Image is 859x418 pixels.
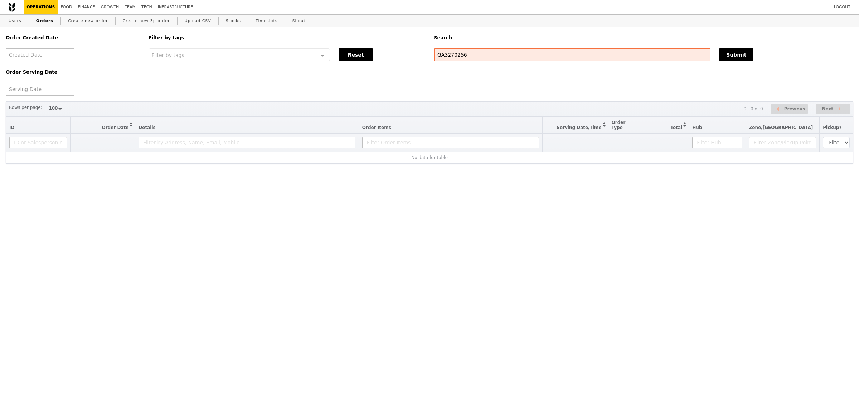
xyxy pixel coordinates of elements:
[182,15,214,28] a: Upload CSV
[9,3,15,12] img: Grain logo
[9,104,42,111] label: Rows per page:
[816,104,850,114] button: Next
[6,83,74,96] input: Serving Date
[65,15,111,28] a: Create new order
[823,125,841,130] span: Pickup?
[362,125,391,130] span: Order Items
[612,120,626,130] span: Order Type
[719,48,753,61] button: Submit
[339,48,373,61] button: Reset
[6,69,140,75] h5: Order Serving Date
[120,15,173,28] a: Create new 3p order
[822,105,833,113] span: Next
[434,35,853,40] h5: Search
[9,137,67,148] input: ID or Salesperson name
[784,105,805,113] span: Previous
[6,48,74,61] input: Created Date
[771,104,808,114] button: Previous
[692,125,702,130] span: Hub
[749,125,813,130] span: Zone/[GEOGRAPHIC_DATA]
[6,35,140,40] h5: Order Created Date
[290,15,311,28] a: Shouts
[362,137,539,148] input: Filter Order Items
[152,52,184,58] span: Filter by tags
[149,35,425,40] h5: Filter by tags
[139,125,155,130] span: Details
[692,137,742,148] input: Filter Hub
[749,137,816,148] input: Filter Zone/Pickup Point
[139,137,355,148] input: Filter by Address, Name, Email, Mobile
[9,155,850,160] div: No data for table
[9,125,14,130] span: ID
[6,15,24,28] a: Users
[223,15,244,28] a: Stocks
[33,15,56,28] a: Orders
[434,48,710,61] input: Search any field
[253,15,280,28] a: Timeslots
[743,106,763,111] div: 0 - 0 of 0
